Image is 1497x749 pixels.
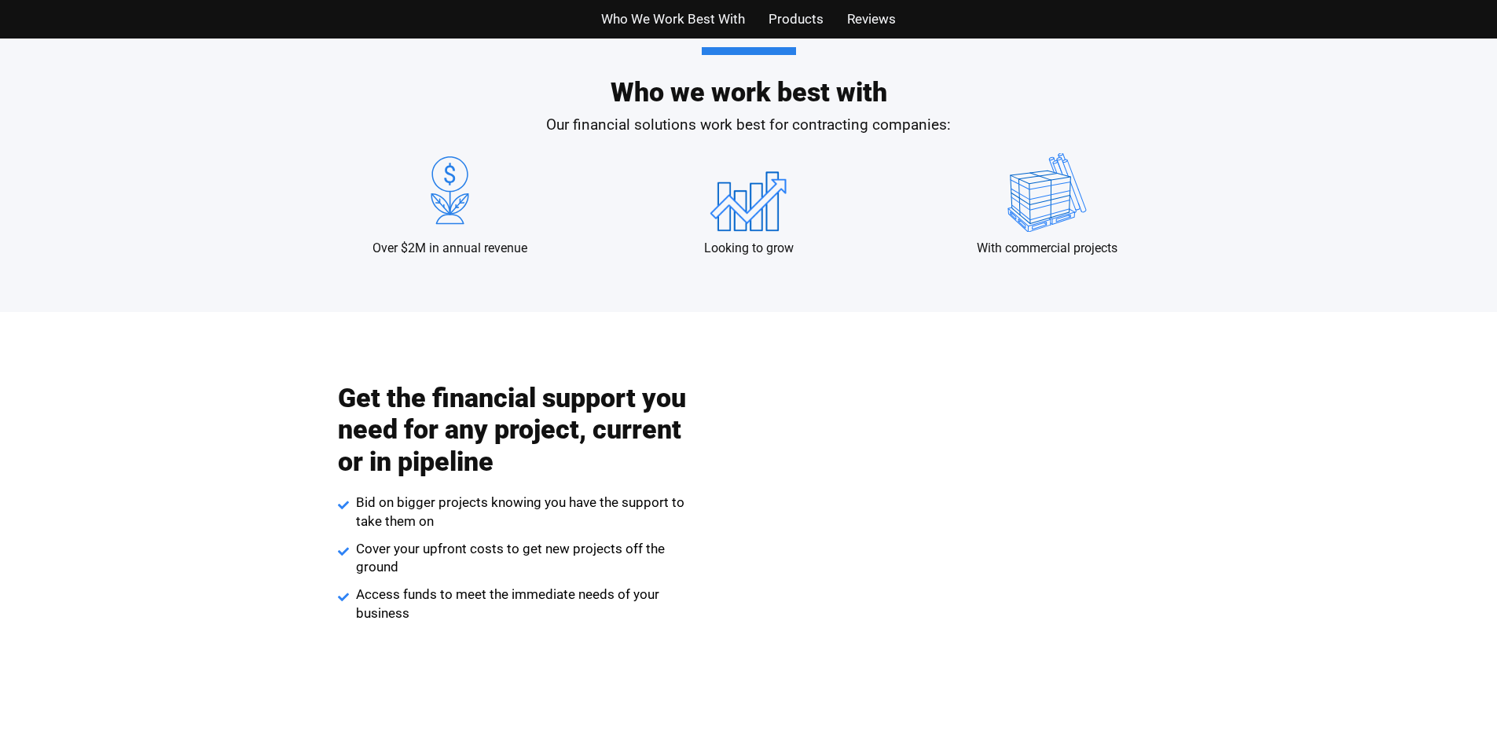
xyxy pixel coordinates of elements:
p: With commercial projects [977,240,1117,257]
span: Bid on bigger projects knowing you have the support to take them on [352,494,692,531]
span: Access funds to meet the immediate needs of your business [352,586,692,623]
span: Cover your upfront costs to get new projects off the ground [352,540,692,578]
a: Who We Work Best With [601,8,745,31]
h2: Get the financial support you need for any project, current or in pipeline [338,382,692,478]
p: Over $2M in annual revenue [372,240,527,257]
a: Reviews [847,8,896,31]
p: Our financial solutions work best for contracting companies: [301,114,1197,137]
a: Products [769,8,824,31]
h2: Who we work best with [301,47,1197,105]
p: Looking to grow [704,240,794,257]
